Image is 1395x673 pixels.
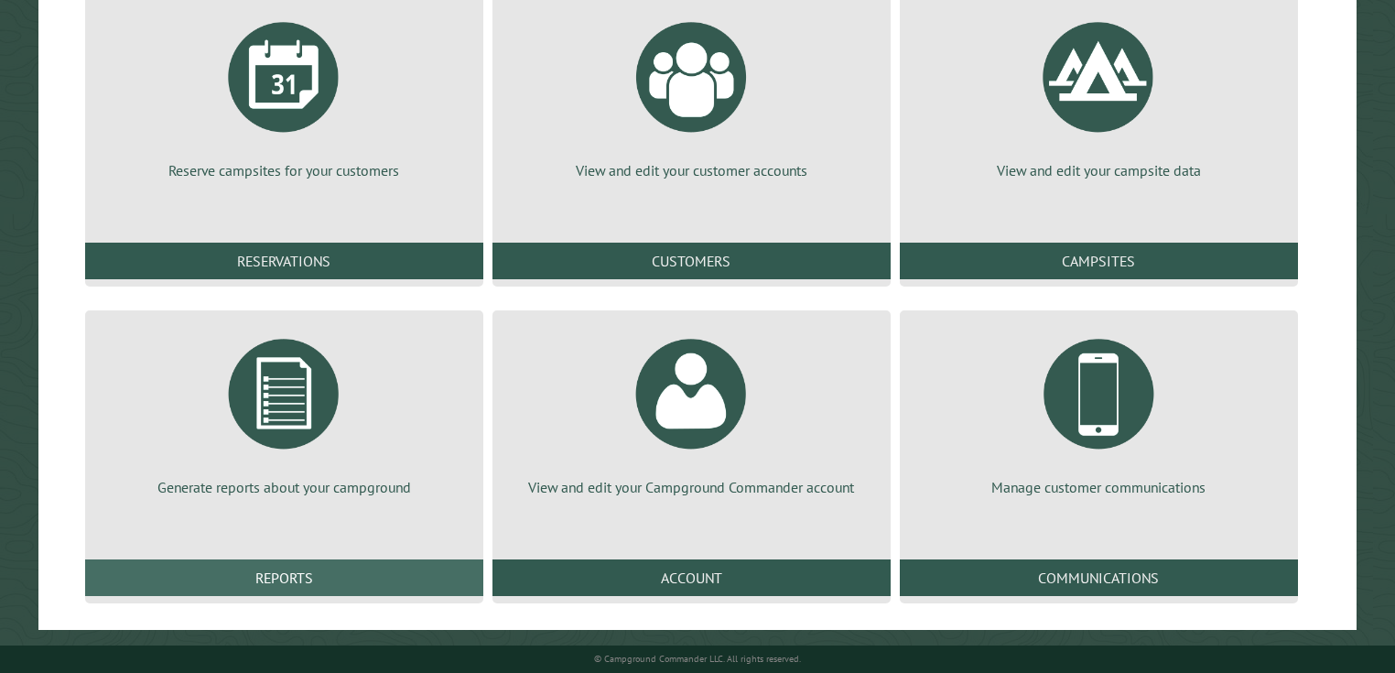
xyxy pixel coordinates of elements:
small: © Campground Commander LLC. All rights reserved. [594,653,801,665]
a: Manage customer communications [922,325,1276,497]
a: View and edit your campsite data [922,8,1276,180]
a: Communications [900,559,1298,596]
p: View and edit your Campground Commander account [514,477,869,497]
p: Manage customer communications [922,477,1276,497]
a: Reports [85,559,483,596]
a: View and edit your Campground Commander account [514,325,869,497]
p: Reserve campsites for your customers [107,160,461,180]
p: View and edit your customer accounts [514,160,869,180]
a: Reserve campsites for your customers [107,8,461,180]
p: View and edit your campsite data [922,160,1276,180]
a: Generate reports about your campground [107,325,461,497]
a: View and edit your customer accounts [514,8,869,180]
a: Campsites [900,243,1298,279]
p: Generate reports about your campground [107,477,461,497]
a: Reservations [85,243,483,279]
a: Account [492,559,891,596]
a: Customers [492,243,891,279]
